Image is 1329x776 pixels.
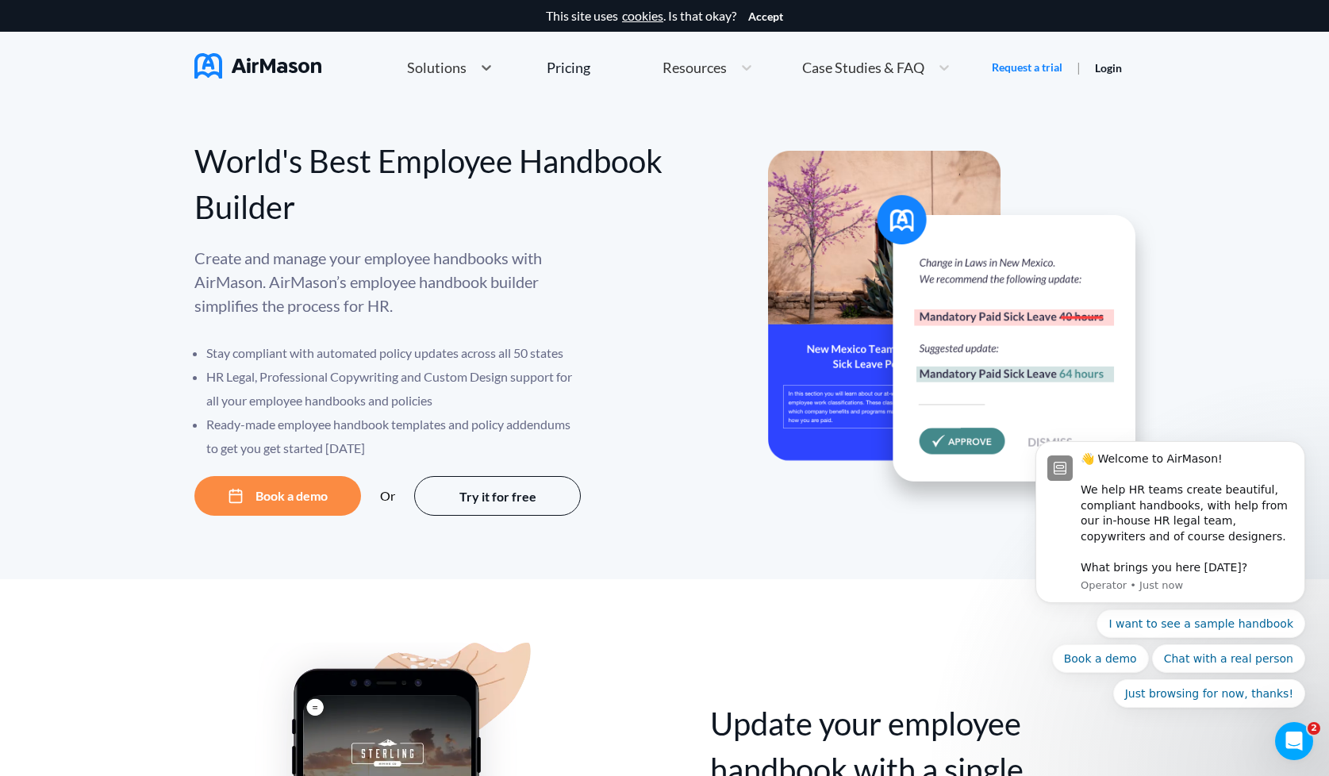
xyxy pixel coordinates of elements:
[194,476,361,516] button: Book a demo
[206,365,583,413] li: HR Legal, Professional Copywriting and Custom Design support for all your employee handbooks and ...
[1275,722,1313,760] iframe: Intercom live chat
[802,60,924,75] span: Case Studies & FAQ
[1077,60,1081,75] span: |
[748,10,783,23] button: Accept cookies
[206,341,583,365] li: Stay compliant with automated policy updates across all 50 states
[206,413,583,460] li: Ready-made employee handbook templates and policy addendums to get you get started [DATE]
[663,60,727,75] span: Resources
[992,60,1062,75] a: Request a trial
[380,489,395,503] div: Or
[1308,722,1320,735] span: 2
[1012,319,1329,733] iframe: Intercom notifications message
[768,151,1157,515] img: hero-banner
[407,60,467,75] span: Solutions
[194,138,665,230] div: World's Best Employee Handbook Builder
[194,246,583,317] p: Create and manage your employee handbooks with AirMason. AirMason’s employee handbook builder sim...
[547,53,590,82] a: Pricing
[622,9,663,23] a: cookies
[547,60,590,75] div: Pricing
[194,53,321,79] img: AirMason Logo
[414,476,581,516] button: Try it for free
[1095,61,1122,75] a: Login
